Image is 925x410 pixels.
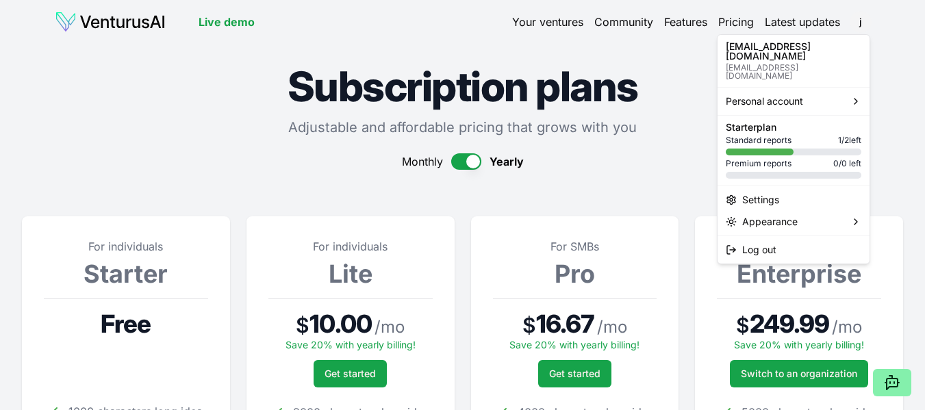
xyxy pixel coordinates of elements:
span: Premium reports [726,158,791,169]
p: [EMAIL_ADDRESS][DOMAIN_NAME] [726,42,861,61]
a: Settings [720,189,867,211]
span: Standard reports [726,135,791,146]
span: Log out [742,243,776,257]
span: 0 / 0 left [833,158,861,169]
p: [EMAIL_ADDRESS][DOMAIN_NAME] [726,64,861,80]
p: Starter plan [726,123,861,132]
span: 1 / 2 left [838,135,861,146]
span: Personal account [726,94,803,108]
span: Appearance [742,215,798,229]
